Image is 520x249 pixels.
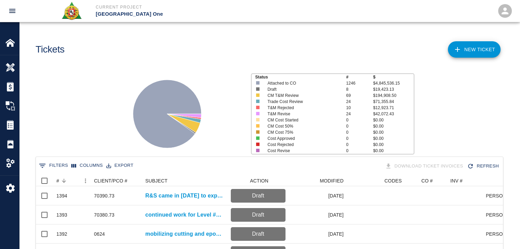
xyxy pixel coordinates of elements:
p: $0.00 [373,123,413,129]
p: $4,845,536.15 [373,80,413,86]
p: $42,072.43 [373,111,413,117]
div: # [53,175,91,186]
a: R&S came in [DATE] to expedite Level #3 installing Styrofoam underneath [PERSON_NAME][GEOGRAPHIC_... [145,192,224,200]
div: 70390.73 [94,192,115,199]
p: Trade Cost Review [267,99,338,105]
div: CLIENT/PCO # [91,175,142,186]
a: continued work for Level #3 Headhouse installing Styrofoam underneath [PERSON_NAME] duct. [145,211,224,219]
img: Roger & Sons Concrete [61,1,82,20]
p: 69 [346,92,373,99]
div: Refresh the list [466,160,502,172]
p: $194,908.50 [373,92,413,99]
p: 0 [346,117,373,123]
div: CO # [421,175,432,186]
div: MODIFIED [320,175,344,186]
p: $0.00 [373,148,413,154]
div: CODES [347,175,405,186]
div: ACTION [227,175,289,186]
div: INV # [447,175,486,186]
div: CLIENT/PCO # [94,175,128,186]
p: Draft [267,86,338,92]
p: Draft [234,230,283,238]
div: 1392 [56,231,67,237]
p: CM Cost Started [267,117,338,123]
p: 0 [346,123,373,129]
div: # [56,175,59,186]
p: Draft [234,192,283,200]
div: 0624 [94,231,105,237]
div: CODES [384,175,402,186]
p: $0.00 [373,142,413,148]
button: Refresh [466,160,502,172]
div: [DATE] [289,205,347,224]
button: open drawer [4,3,21,19]
p: $0.00 [373,135,413,142]
p: T&M Rejected [267,105,338,111]
div: [DATE] [289,224,347,244]
h1: Tickets [36,44,65,55]
p: 10 [346,105,373,111]
div: 1394 [56,192,67,199]
p: 8 [346,86,373,92]
p: $0.00 [373,117,413,123]
p: $71,355.84 [373,99,413,105]
button: Menu [80,176,91,186]
div: 70380.73 [94,211,115,218]
p: [GEOGRAPHIC_DATA] One [96,10,297,18]
p: $ [373,74,413,80]
p: 24 [346,99,373,105]
p: CM T&M Review [267,92,338,99]
div: CO # [405,175,447,186]
p: 0 [346,135,373,142]
p: Cost Revise [267,148,338,154]
p: # [346,74,373,80]
p: Current Project [96,4,297,10]
p: $12,923.71 [373,105,413,111]
div: MODIFIED [289,175,347,186]
button: Select columns [70,160,105,171]
p: 1246 [346,80,373,86]
a: NEW TICKET [448,41,501,58]
iframe: Chat Widget [486,216,520,249]
div: ACTION [250,175,268,186]
p: 0 [346,129,373,135]
p: Draft [234,211,283,219]
p: Cost Approved [267,135,338,142]
button: Sort [59,176,69,186]
div: INV # [450,175,463,186]
p: CM Cost 75% [267,129,338,135]
button: Show filters [37,160,70,171]
p: Status [255,74,346,80]
a: mobilizing cutting and epoxying and installing rebar for Level #2 [GEOGRAPHIC_DATA],9,10. [145,230,224,238]
p: Cost Rejected [267,142,338,148]
p: Attached to CO [267,80,338,86]
div: SUBJECT [145,175,168,186]
p: 0 [346,148,373,154]
p: CM Cost 50% [267,123,338,129]
div: 1393 [56,211,67,218]
p: T&M Revise [267,111,338,117]
div: [DATE] [289,186,347,205]
button: Export [105,160,135,171]
p: 24 [346,111,373,117]
p: $19,423.13 [373,86,413,92]
div: Tickets download in groups of 15 [384,160,466,172]
p: $0.00 [373,129,413,135]
p: 0 [346,142,373,148]
div: SUBJECT [142,175,227,186]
